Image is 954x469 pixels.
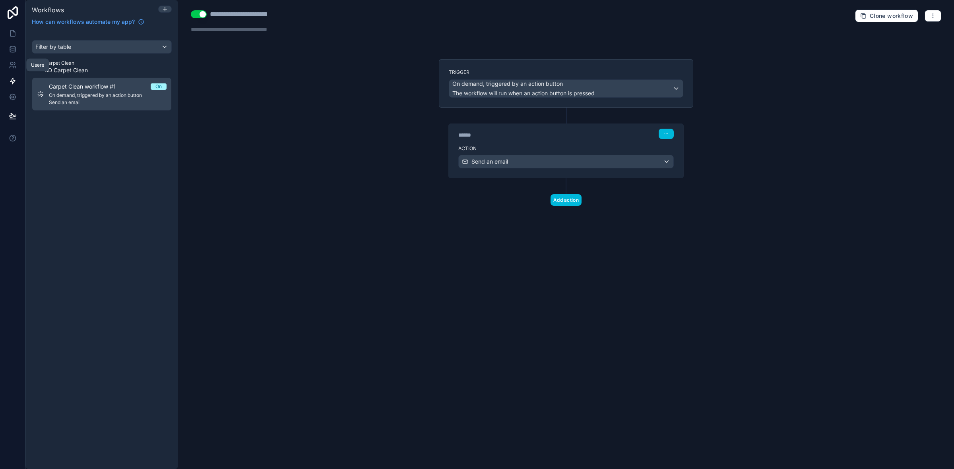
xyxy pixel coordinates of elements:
span: How can workflows automate my app? [32,18,135,26]
span: Send an email [471,158,508,166]
button: Send an email [458,155,674,168]
span: Clone workflow [870,12,913,19]
span: The workflow will run when an action button is pressed [452,90,595,97]
button: Clone workflow [855,10,918,22]
label: Action [458,145,674,152]
div: Users [31,62,44,68]
span: Workflows [32,6,64,14]
button: Add action [551,194,582,206]
label: Trigger [449,69,683,75]
button: On demand, triggered by an action buttonThe workflow will run when an action button is pressed [449,79,683,98]
a: How can workflows automate my app? [29,18,147,26]
span: On demand, triggered by an action button [452,80,563,88]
